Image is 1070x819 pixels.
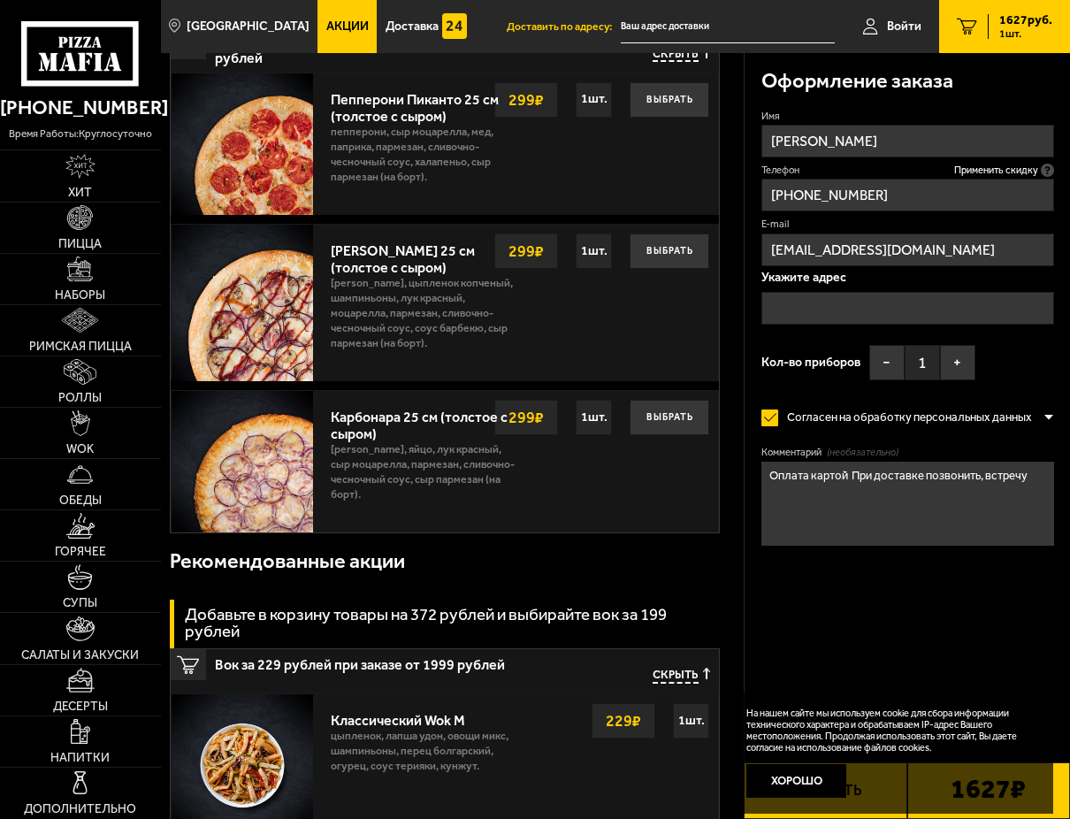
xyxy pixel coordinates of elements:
[887,20,921,33] span: Войти
[24,803,136,815] span: Дополнительно
[630,400,709,435] button: Выбрать
[653,47,710,63] button: Скрыть
[630,82,709,118] button: Выбрать
[326,20,369,33] span: Акции
[653,668,699,684] span: Скрыть
[761,272,1054,284] p: Укажите адрес
[999,14,1052,27] span: 1627 руб.
[331,442,520,511] p: [PERSON_NAME], яйцо, лук красный, сыр Моцарелла, пармезан, сливочно-чесночный соус, сыр пармезан ...
[905,345,940,380] span: 1
[63,597,97,609] span: Супы
[504,83,548,117] strong: 299 ₽
[53,700,108,713] span: Десерты
[442,13,467,38] img: 15daf4d41897b9f0e9f617042186c801.svg
[171,224,720,382] a: [PERSON_NAME] 25 см (толстое с сыром)[PERSON_NAME], цыпленок копченый, шампиньоны, лук красный, м...
[331,233,520,276] div: [PERSON_NAME] 25 см (толстое с сыром)
[746,764,846,798] button: Хорошо
[630,233,709,269] button: Выбрать
[55,289,105,302] span: Наборы
[331,276,520,360] p: [PERSON_NAME], цыпленок копченый, шампиньоны, лук красный, моцарелла, пармезан, сливочно-чесночны...
[55,546,106,558] span: Горячее
[576,400,612,435] div: 1 шт.
[761,110,1054,124] label: Имя
[331,82,520,125] div: Пепперони Пиканто 25 см (толстое с сыром)
[761,356,860,369] span: Кол-во приборов
[746,708,1029,754] p: На нашем сайте мы используем cookie для сбора информации технического характера и обрабатываем IP...
[940,345,975,380] button: +
[507,21,621,32] span: Доставить по адресу:
[66,443,94,455] span: WOK
[761,401,1043,434] label: Согласен на обработку персональных данных
[827,446,898,460] span: (необязательно)
[59,494,102,507] span: Обеды
[171,390,720,533] a: Карбонара 25 см (толстое с сыром)[PERSON_NAME], яйцо, лук красный, сыр Моцарелла, пармезан, сливо...
[761,71,953,92] h3: Оформление заказа
[187,20,310,33] span: [GEOGRAPHIC_DATA]
[58,238,102,250] span: Пицца
[170,551,405,572] h3: Рекомендованные акции
[673,703,709,739] div: 1 шт.
[869,345,905,380] button: −
[331,729,520,783] p: цыпленок, лапша удон, овощи микс, шампиньоны, перец болгарский, огурец, соус терияки, кунжут.
[761,218,1054,232] label: E-mail
[331,703,520,729] div: Классический Wok M
[68,187,92,199] span: Хит
[215,28,544,65] span: [PERSON_NAME] за 299 рублей при заказе от 1400 рублей
[576,233,612,269] div: 1 шт.
[29,341,132,353] span: Римская пицца
[504,401,548,434] strong: 299 ₽
[185,607,721,640] h3: Добавьте в корзину товары на 372 рублей и выбирайте вок за 199 рублей
[601,704,646,738] strong: 229 ₽
[331,400,520,442] div: Карбонара 25 см (толстое с сыром)
[171,73,720,216] a: Пепперони Пиканто 25 см (толстое с сыром)пепперони, сыр Моцарелла, мед, паприка, пармезан, сливоч...
[331,125,520,194] p: пепперони, сыр Моцарелла, мед, паприка, пармезан, сливочно-чесночный соус, халапеньо, сыр пармеза...
[954,164,1038,178] span: Применить скидку
[653,47,699,63] span: Скрыть
[386,20,439,33] span: Доставка
[576,82,612,118] div: 1 шт.
[761,179,1054,211] input: +7 (
[761,446,1054,460] label: Комментарий
[58,392,102,404] span: Роллы
[215,649,544,672] span: Вок за 229 рублей при заказе от 1999 рублей
[21,649,139,662] span: Салаты и закуски
[621,11,835,43] input: Ваш адрес доставки
[50,752,110,764] span: Напитки
[761,125,1054,157] input: Имя
[761,233,1054,266] input: @
[761,164,1054,178] label: Телефон
[504,234,548,268] strong: 299 ₽
[999,28,1052,39] span: 1 шт.
[653,668,710,684] button: Скрыть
